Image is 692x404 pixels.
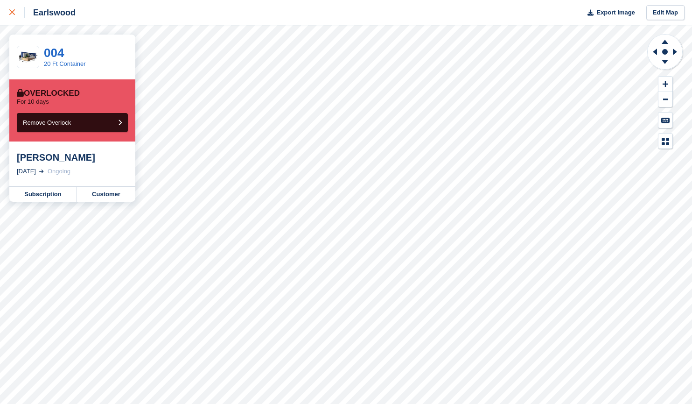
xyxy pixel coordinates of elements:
[48,167,70,176] div: Ongoing
[658,113,672,128] button: Keyboard Shortcuts
[25,7,76,18] div: Earlswood
[44,60,86,67] a: 20 Ft Container
[44,46,64,60] a: 004
[658,134,672,149] button: Map Legend
[17,89,80,98] div: Overlocked
[17,49,39,65] img: 20-ft-container%20(34).jpg
[646,5,685,21] a: Edit Map
[596,8,635,17] span: Export Image
[582,5,635,21] button: Export Image
[9,187,77,202] a: Subscription
[17,167,36,176] div: [DATE]
[39,170,44,173] img: arrow-right-light-icn-cde0832a797a2874e46488d9cf13f60e5c3a73dbe684e267c42b8395dfbc2abf.svg
[23,119,71,126] span: Remove Overlock
[17,152,128,163] div: [PERSON_NAME]
[77,187,135,202] a: Customer
[658,77,672,92] button: Zoom In
[17,98,49,106] p: For 10 days
[17,113,128,132] button: Remove Overlock
[658,92,672,107] button: Zoom Out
